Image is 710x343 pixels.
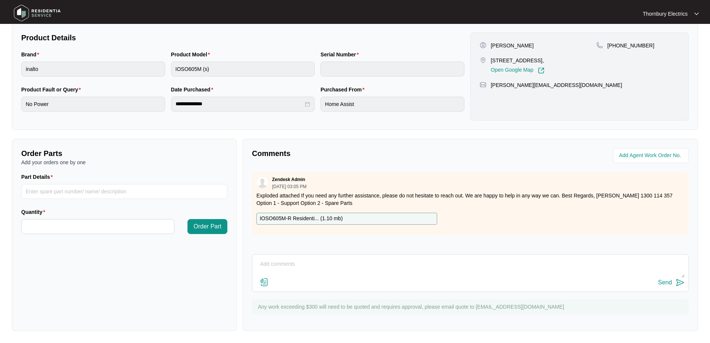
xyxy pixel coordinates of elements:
[480,42,486,49] img: user-pin
[260,215,343,223] p: IOSO605M-R Residenti... ( 1.10 mb )
[643,10,688,18] p: Thornbury Electrics
[171,51,213,58] label: Product Model
[21,62,165,77] input: Brand
[22,219,174,234] input: Quantity
[676,278,685,287] img: send-icon.svg
[21,51,42,58] label: Brand
[21,208,48,216] label: Quantity
[491,42,534,49] p: [PERSON_NAME]
[619,151,684,160] input: Add Agent Work Order No.
[658,278,685,288] button: Send
[21,159,227,166] p: Add your orders one by one
[21,148,227,159] p: Order Parts
[321,51,362,58] label: Serial Number
[491,81,622,89] p: [PERSON_NAME][EMAIL_ADDRESS][DOMAIN_NAME]
[256,192,684,207] p: Exploded attached If you need any further assistance, please do not hesitate to reach out. We are...
[658,279,672,286] div: Send
[258,303,685,311] p: Any work exceeding $300 will need to be quoted and requires approval, please email quote to [EMAI...
[538,67,545,74] img: Link-External
[596,42,603,49] img: map-pin
[171,62,315,77] input: Product Model
[21,32,464,43] p: Product Details
[491,67,545,74] a: Open Google Map
[252,148,465,159] p: Comments
[260,278,269,287] img: file-attachment-doc.svg
[21,184,227,199] input: Part Details
[187,219,227,234] button: Order Part
[608,42,654,49] p: [PHONE_NUMBER]
[694,12,699,16] img: dropdown arrow
[193,222,221,231] span: Order Part
[171,86,216,93] label: Date Purchased
[480,81,486,88] img: map-pin
[321,86,367,93] label: Purchased From
[21,173,56,181] label: Part Details
[257,177,268,188] img: user.svg
[272,184,306,189] p: [DATE] 03:05 PM
[272,177,305,183] p: Zendesk Admin
[491,57,545,64] p: [STREET_ADDRESS],
[176,100,304,108] input: Date Purchased
[21,86,84,93] label: Product Fault or Query
[480,57,486,63] img: map-pin
[11,2,63,24] img: residentia service logo
[321,62,464,77] input: Serial Number
[21,97,165,112] input: Product Fault or Query
[321,97,464,112] input: Purchased From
